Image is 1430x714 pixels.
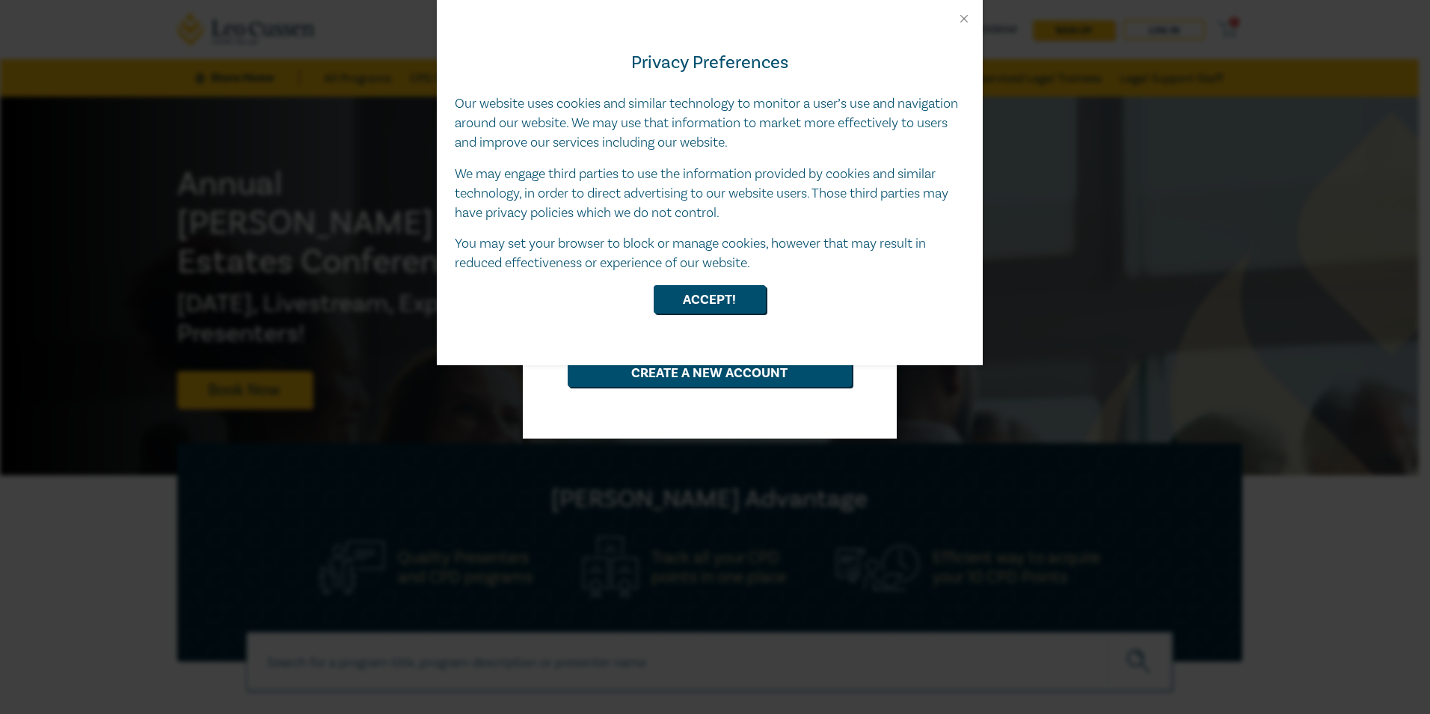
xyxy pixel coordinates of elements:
[455,234,965,273] p: You may set your browser to block or manage cookies, however that may result in reduced effective...
[957,12,971,25] button: Close
[455,94,965,153] p: Our website uses cookies and similar technology to monitor a user’s use and navigation around our...
[455,49,965,76] h4: Privacy Preferences
[455,165,965,223] p: We may engage third parties to use the information provided by cookies and similar technology, in...
[654,285,766,314] button: Accept!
